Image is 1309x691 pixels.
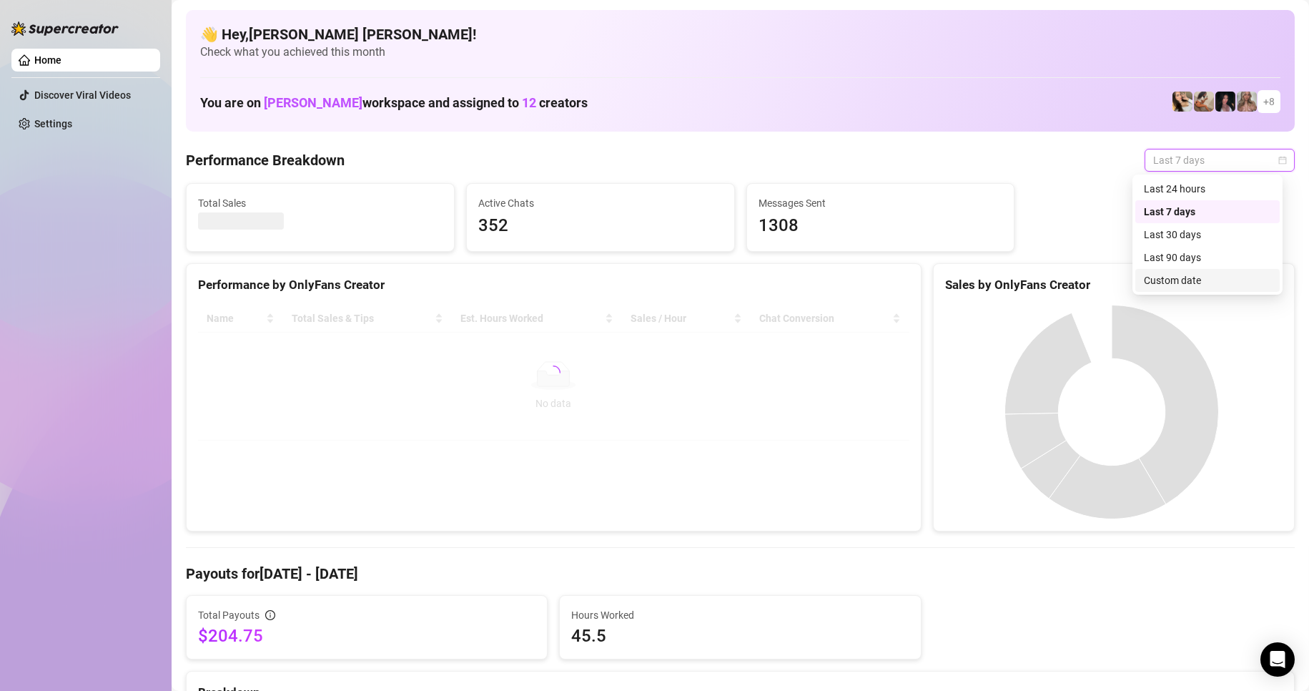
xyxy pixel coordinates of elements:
[1135,177,1280,200] div: Last 24 hours
[198,195,443,211] span: Total Sales
[1144,227,1271,242] div: Last 30 days
[1278,156,1287,165] span: calendar
[34,54,61,66] a: Home
[1215,92,1235,112] img: Baby (@babyyyybellaa)
[571,607,909,623] span: Hours Worked
[1144,250,1271,265] div: Last 90 days
[522,95,536,110] span: 12
[34,89,131,101] a: Discover Viral Videos
[198,624,535,647] span: $204.75
[264,95,362,110] span: [PERSON_NAME]
[1135,269,1280,292] div: Custom date
[1172,92,1192,112] img: Avry (@avryjennerfree)
[198,275,909,295] div: Performance by OnlyFans Creator
[759,212,1003,240] span: 1308
[1153,150,1286,171] span: Last 7 days
[478,212,723,240] span: 352
[265,610,275,620] span: info-circle
[34,118,72,129] a: Settings
[1194,92,1214,112] img: Kayla (@kaylathaylababy)
[1237,92,1257,112] img: Kenzie (@dmaxkenz)
[1144,273,1271,288] div: Custom date
[1263,94,1275,109] span: + 8
[1260,642,1295,677] div: Open Intercom Messenger
[200,95,588,111] h1: You are on workspace and assigned to creators
[1135,246,1280,269] div: Last 90 days
[1144,181,1271,197] div: Last 24 hours
[200,44,1280,60] span: Check what you achieved this month
[200,24,1280,44] h4: 👋 Hey, [PERSON_NAME] [PERSON_NAME] !
[945,275,1283,295] div: Sales by OnlyFans Creator
[186,564,1295,584] h4: Payouts for [DATE] - [DATE]
[1144,204,1271,220] div: Last 7 days
[546,366,560,380] span: loading
[478,195,723,211] span: Active Chats
[1135,200,1280,223] div: Last 7 days
[759,195,1003,211] span: Messages Sent
[1135,223,1280,246] div: Last 30 days
[198,607,260,623] span: Total Payouts
[11,21,119,36] img: logo-BBDzfeDw.svg
[571,624,909,647] span: 45.5
[186,150,345,170] h4: Performance Breakdown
